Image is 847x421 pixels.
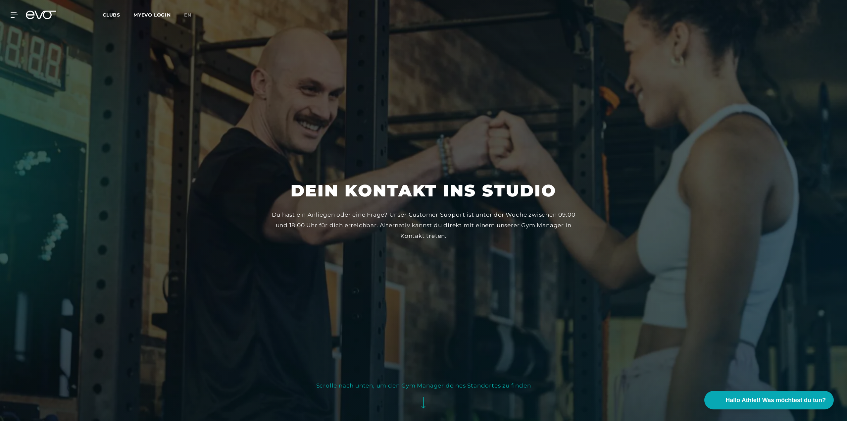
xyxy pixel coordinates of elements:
[316,380,531,414] button: Scrolle nach unten, um den Gym Manager deines Standortes zu finden
[103,12,133,18] a: Clubs
[103,12,120,18] span: Clubs
[725,396,826,405] span: Hallo Athlet! Was möchtest du tun?
[184,12,191,18] span: en
[133,12,171,18] a: MYEVO LOGIN
[704,391,834,409] button: Hallo Athlet! Was möchtest du tun?
[316,380,531,391] div: Scrolle nach unten, um den Gym Manager deines Standortes zu finden
[291,180,556,201] h1: Dein Kontakt ins Studio
[184,11,199,19] a: en
[269,209,578,241] div: Du hast ein Anliegen oder eine Frage? Unser Customer Support ist unter der Woche zwischen 09:00 u...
